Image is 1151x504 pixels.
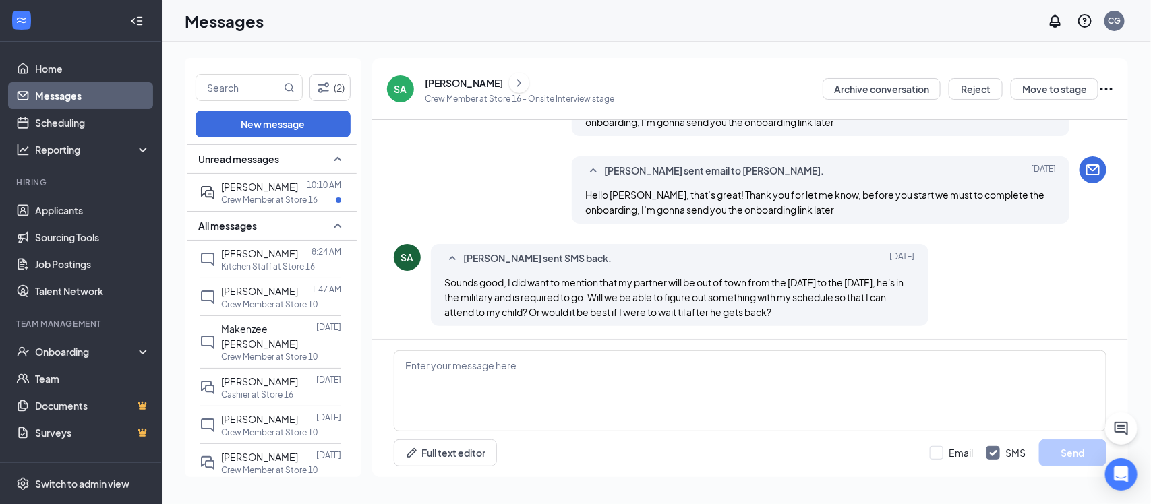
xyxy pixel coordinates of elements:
[185,9,264,32] h1: Messages
[1047,13,1063,29] svg: Notifications
[35,197,150,224] a: Applicants
[394,439,497,466] button: Full text editorPen
[405,446,419,460] svg: Pen
[196,75,281,100] input: Search
[512,75,526,91] svg: ChevronRight
[221,261,315,272] p: Kitchen Staff at Store 16
[35,224,150,251] a: Sourcing Tools
[198,219,257,232] span: All messages
[284,82,295,93] svg: MagnifyingGlass
[35,477,129,491] div: Switch to admin view
[585,163,601,179] svg: SmallChevronUp
[1105,412,1138,445] button: ChatActive
[35,251,150,278] a: Job Postings
[130,14,144,28] svg: Collapse
[221,451,298,463] span: [PERSON_NAME]
[394,82,407,96] div: SA
[309,74,351,101] button: Filter (2)
[890,251,915,267] span: [DATE]
[221,351,318,363] p: Crew Member at Store 10
[200,289,216,305] svg: ChatInactive
[35,278,150,305] a: Talent Network
[1011,78,1098,100] button: Move to stage
[221,285,298,297] span: [PERSON_NAME]
[425,93,614,104] p: Crew Member at Store 16 - Onsite Interview stage
[1098,81,1115,97] svg: Ellipses
[200,417,216,433] svg: ChatInactive
[604,163,824,179] span: [PERSON_NAME] sent email to [PERSON_NAME].
[463,251,612,267] span: [PERSON_NAME] sent SMS back.
[1077,13,1093,29] svg: QuestionInfo
[1105,458,1138,491] div: Open Intercom Messenger
[35,392,150,419] a: DocumentsCrown
[15,13,28,27] svg: WorkstreamLogo
[221,194,318,206] p: Crew Member at Store 16
[35,345,139,358] div: Onboarding
[35,55,150,82] a: Home
[200,379,216,396] svg: DoubleChat
[221,427,318,438] p: Crew Member at Store 10
[1085,162,1101,178] svg: Email
[221,298,318,310] p: Crew Member at Store 10
[221,181,298,193] span: [PERSON_NAME]
[444,276,904,318] span: Sounds good, I did want to mention that my partner will be out of town from the [DATE] to the [DA...
[16,345,30,358] svg: UserCheck
[16,177,148,188] div: Hiring
[401,251,414,264] div: SA
[200,185,216,201] svg: ActiveDoubleChat
[35,419,150,446] a: SurveysCrown
[316,80,332,96] svg: Filter
[330,218,346,234] svg: SmallChevronUp
[316,321,341,333] p: [DATE]
[198,152,279,166] span: Unread messages
[16,318,148,329] div: Team Management
[35,365,150,392] a: Team
[316,449,341,461] p: [DATE]
[200,455,216,471] svg: DoubleChat
[35,109,150,136] a: Scheduling
[221,464,318,476] p: Crew Member at Store 10
[1031,163,1056,179] span: [DATE]
[221,413,298,425] span: [PERSON_NAME]
[509,73,529,93] button: ChevronRight
[1113,420,1129,437] svg: ChatActive
[949,78,1003,100] button: Reject
[221,375,298,387] span: [PERSON_NAME]
[316,374,341,385] p: [DATE]
[312,284,341,295] p: 1:47 AM
[221,247,298,259] span: [PERSON_NAME]
[444,251,461,267] svg: SmallChevronUp
[200,251,216,267] svg: ChatInactive
[35,82,150,109] a: Messages
[823,78,941,100] button: Archive conversation
[16,477,30,491] svg: Settings
[16,143,30,156] svg: Analysis
[221,323,298,350] span: Makenzee [PERSON_NAME]
[35,143,151,156] div: Reporting
[16,460,148,471] div: Payroll
[330,151,346,167] svg: SmallChevronUp
[585,189,1044,216] span: Hello [PERSON_NAME], that’s great! Thank you for let me know, before you start we must to complet...
[196,111,351,137] button: New message
[1039,439,1106,466] button: Send
[425,76,503,90] div: [PERSON_NAME]
[221,389,293,400] p: Cashier at Store 16
[307,179,341,191] p: 10:10 AM
[316,412,341,423] p: [DATE]
[200,334,216,350] svg: ChatInactive
[312,246,341,257] p: 8:24 AM
[1109,15,1121,26] div: CG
